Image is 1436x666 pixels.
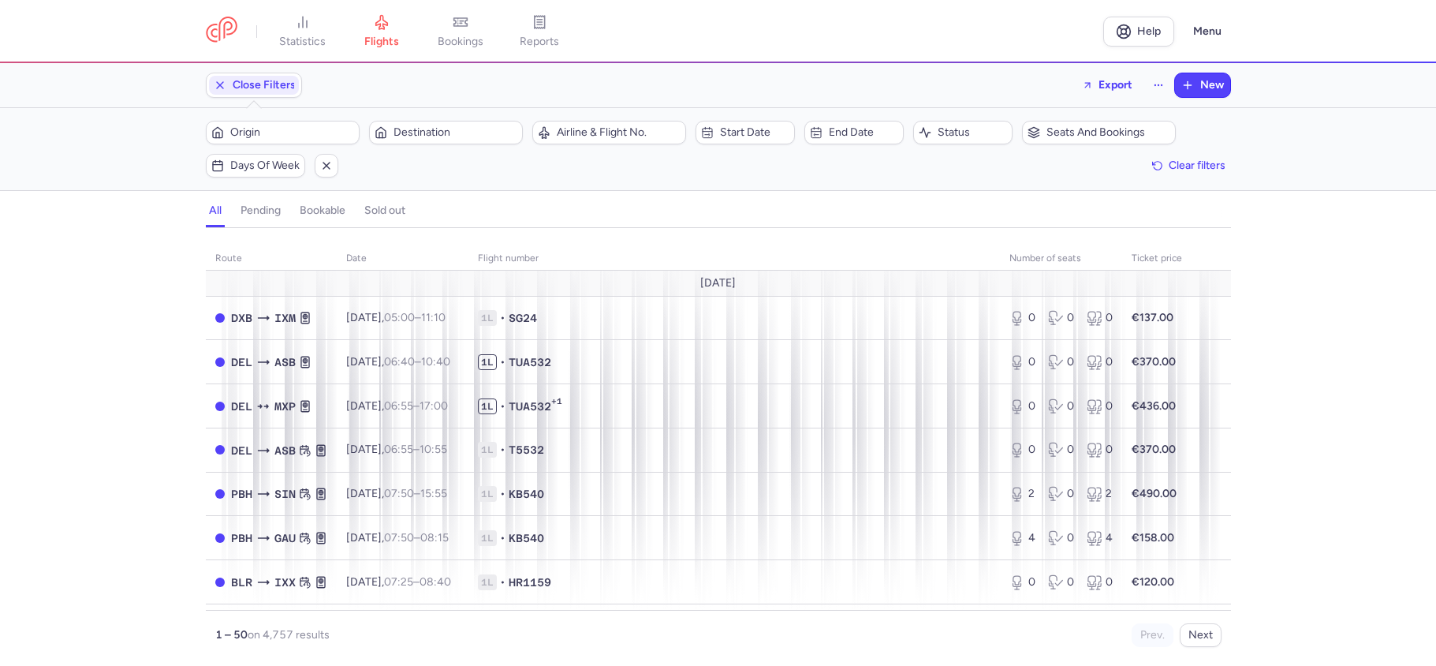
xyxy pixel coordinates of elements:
[500,310,505,326] span: •
[384,487,447,500] span: –
[1048,574,1074,590] div: 0
[500,486,505,502] span: •
[231,529,252,547] span: PBH
[364,204,405,218] h4: sold out
[206,247,337,271] th: route
[1048,310,1074,326] div: 0
[346,487,447,500] span: [DATE],
[346,355,450,369] span: [DATE],
[384,575,413,589] time: 07:25
[342,14,421,49] a: flights
[500,354,505,370] span: •
[1087,310,1113,326] div: 0
[700,277,736,290] span: [DATE]
[215,628,248,642] strong: 1 – 50
[421,311,446,324] time: 11:10
[500,530,505,546] span: •
[1147,154,1231,178] button: Clear filters
[696,121,795,144] button: Start date
[1009,310,1035,326] div: 0
[520,35,559,49] span: reports
[500,574,505,590] span: •
[346,311,446,324] span: [DATE],
[1022,121,1176,144] button: Seats and bookings
[274,309,296,327] span: IXM
[364,35,399,49] span: flights
[938,126,1007,139] span: Status
[1132,399,1176,413] strong: €436.00
[420,487,447,500] time: 15:55
[241,204,281,218] h4: pending
[384,443,447,456] span: –
[1009,398,1035,414] div: 0
[206,17,237,46] a: CitizenPlane red outlined logo
[384,399,448,413] span: –
[1132,355,1176,369] strong: €370.00
[1132,575,1174,589] strong: €120.00
[1200,79,1224,92] span: New
[420,443,447,456] time: 10:55
[230,126,354,139] span: Origin
[231,574,252,591] span: BLR
[478,398,497,414] span: 1L
[509,574,551,590] span: HR1159
[478,442,497,458] span: 1L
[438,35,483,49] span: bookings
[1184,17,1231,47] button: Menu
[1000,247,1122,271] th: number of seats
[274,442,296,459] span: ASB
[1087,354,1113,370] div: 0
[1132,623,1173,647] button: Prev.
[500,398,505,414] span: •
[478,354,497,370] span: 1L
[1103,17,1174,47] a: Help
[421,14,500,49] a: bookings
[231,485,252,503] span: PBH
[1175,73,1230,97] button: New
[231,354,252,371] span: DEL
[509,486,544,502] span: KB540
[1048,398,1074,414] div: 0
[509,442,544,458] span: T5532
[384,487,414,500] time: 07:50
[913,121,1013,144] button: Status
[1087,398,1113,414] div: 0
[300,204,345,218] h4: bookable
[500,14,579,49] a: reports
[206,121,360,144] button: Origin
[478,530,497,546] span: 1L
[532,121,686,144] button: Airline & Flight No.
[209,204,222,218] h4: all
[1087,486,1113,502] div: 2
[384,399,413,413] time: 06:55
[263,14,342,49] a: statistics
[206,154,305,178] button: Days of week
[1048,530,1074,546] div: 0
[1087,574,1113,590] div: 0
[1132,531,1174,544] strong: €158.00
[509,354,551,370] span: TUA532
[1009,442,1035,458] div: 0
[384,531,414,544] time: 07:50
[478,486,497,502] span: 1L
[248,628,330,642] span: on 4,757 results
[500,442,505,458] span: •
[384,575,451,589] span: –
[804,121,904,144] button: End date
[346,399,448,413] span: [DATE],
[1048,442,1074,458] div: 0
[274,354,296,371] span: ASB
[1072,73,1143,98] button: Export
[384,355,450,369] span: –
[1132,311,1173,324] strong: €137.00
[509,530,544,546] span: KB540
[420,575,451,589] time: 08:40
[829,126,898,139] span: End date
[421,355,450,369] time: 10:40
[1009,354,1035,370] div: 0
[478,574,497,590] span: 1L
[1046,126,1170,139] span: Seats and bookings
[274,398,296,415] span: MXP
[720,126,789,139] span: Start date
[274,574,296,591] span: IXX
